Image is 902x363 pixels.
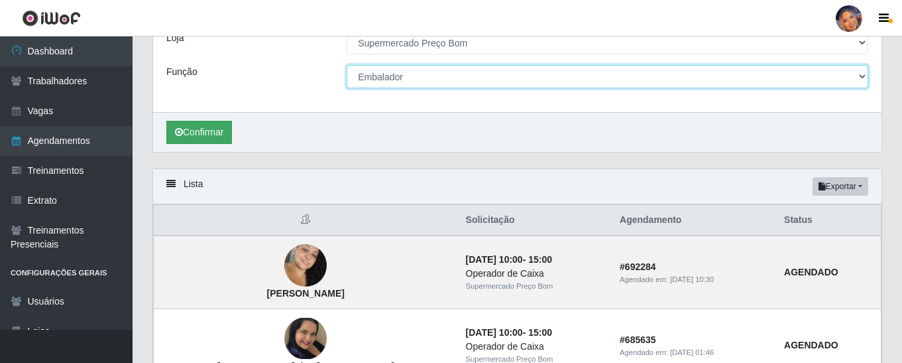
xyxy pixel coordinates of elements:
strong: # 692284 [620,261,656,272]
strong: AGENDADO [784,267,838,277]
th: Solicitação [458,205,612,236]
time: 15:00 [528,254,552,265]
time: [DATE] 10:00 [466,254,523,265]
time: [DATE] 10:00 [466,327,523,338]
div: Supermercado Preço Bom [466,281,604,292]
th: Agendamento [612,205,776,236]
time: 15:00 [528,327,552,338]
label: Função [166,65,197,79]
strong: AGENDADO [784,340,838,350]
strong: # 685635 [620,334,656,345]
img: CoreUI Logo [22,10,81,27]
strong: - [466,254,552,265]
div: Agendado em: [620,274,768,285]
time: [DATE] 10:30 [670,275,714,283]
time: [DATE] 01:46 [670,348,714,356]
div: Lista [153,169,881,204]
div: Operador de Caixa [466,340,604,354]
strong: - [466,327,552,338]
img: Amanda Almeida da silva [284,233,327,298]
label: Loja [166,31,184,45]
th: Status [776,205,881,236]
img: Shirlayne Venâncio dos Santos [284,318,327,359]
div: Operador de Caixa [466,267,604,281]
div: Agendado em: [620,347,768,358]
strong: [PERSON_NAME] [267,288,345,299]
button: Confirmar [166,121,232,144]
button: Exportar [813,177,868,196]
